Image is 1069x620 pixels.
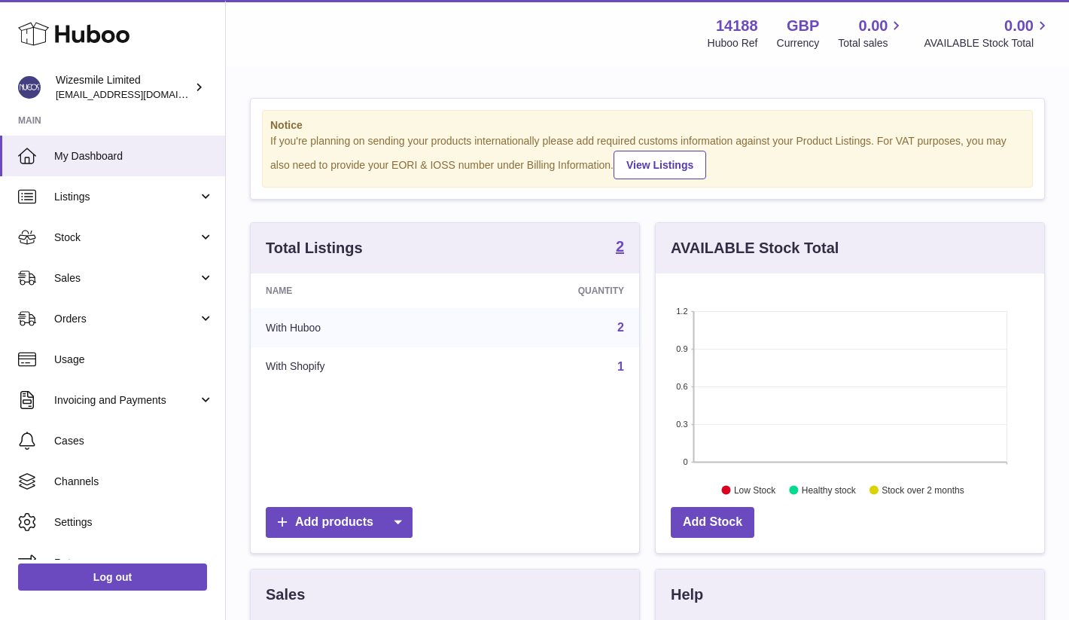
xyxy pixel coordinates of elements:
[54,231,198,245] span: Stock
[54,271,198,286] span: Sales
[251,308,460,347] td: With Huboo
[676,344,687,353] text: 0.9
[859,16,888,36] span: 0.00
[617,360,624,373] a: 1
[251,347,460,386] td: With Shopify
[838,16,905,50] a: 0.00 Total sales
[54,475,214,489] span: Channels
[251,273,460,308] th: Name
[54,149,214,163] span: My Dashboard
[1004,16,1034,36] span: 0.00
[802,484,857,495] text: Healthy stock
[671,507,754,538] a: Add Stock
[56,73,191,102] div: Wizesmile Limited
[54,515,214,530] span: Settings
[708,36,758,50] div: Huboo Ref
[924,36,1051,50] span: AVAILABLE Stock Total
[777,36,820,50] div: Currency
[676,307,687,316] text: 1.2
[787,16,819,36] strong: GBP
[614,151,706,179] a: View Listings
[616,239,624,254] strong: 2
[54,312,198,326] span: Orders
[18,76,41,99] img: niklas.vaittinen@nueos.com
[266,507,413,538] a: Add products
[716,16,758,36] strong: 14188
[616,239,624,257] a: 2
[54,353,214,367] span: Usage
[266,585,305,605] h3: Sales
[18,563,207,591] a: Log out
[924,16,1051,50] a: 0.00 AVAILABLE Stock Total
[270,134,1025,179] div: If you're planning on sending your products internationally please add required customs informati...
[54,393,198,408] span: Invoicing and Payments
[460,273,639,308] th: Quantity
[676,420,687,429] text: 0.3
[882,484,964,495] text: Stock over 2 months
[617,321,624,334] a: 2
[54,190,198,204] span: Listings
[266,238,363,258] h3: Total Listings
[671,585,703,605] h3: Help
[54,556,214,570] span: Returns
[671,238,839,258] h3: AVAILABLE Stock Total
[676,382,687,391] text: 0.6
[56,88,221,100] span: [EMAIL_ADDRESS][DOMAIN_NAME]
[54,434,214,448] span: Cases
[838,36,905,50] span: Total sales
[734,484,776,495] text: Low Stock
[683,457,687,466] text: 0
[270,118,1025,133] strong: Notice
